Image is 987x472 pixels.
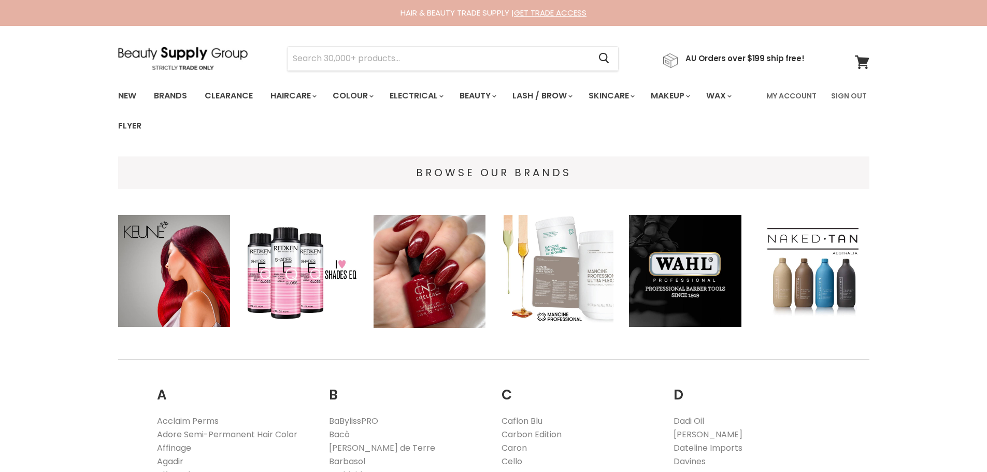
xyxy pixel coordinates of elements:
[591,47,618,70] button: Search
[105,8,882,18] div: HAIR & BEAUTY TRADE SUPPLY |
[452,85,503,107] a: Beauty
[581,85,641,107] a: Skincare
[197,85,261,107] a: Clearance
[502,371,659,406] h2: C
[674,442,742,454] a: Dateline Imports
[105,81,882,141] nav: Main
[329,371,486,406] h2: B
[110,81,760,141] ul: Main menu
[674,428,742,440] a: [PERSON_NAME]
[157,371,314,406] h2: A
[329,455,365,467] a: Barbasol
[157,455,183,467] a: Agadir
[502,415,542,427] a: Caflon Blu
[288,47,591,70] input: Search
[110,85,144,107] a: New
[505,85,579,107] a: Lash / Brow
[329,442,435,454] a: [PERSON_NAME] de Terre
[760,85,823,107] a: My Account
[110,115,149,137] a: Flyer
[825,85,873,107] a: Sign Out
[502,428,562,440] a: Carbon Edition
[674,455,706,467] a: Davines
[263,85,323,107] a: Haircare
[502,455,522,467] a: Cello
[325,85,380,107] a: Colour
[329,415,378,427] a: BaBylissPRO
[329,428,350,440] a: Bacò
[146,85,195,107] a: Brands
[502,442,527,454] a: Caron
[698,85,738,107] a: Wax
[674,371,831,406] h2: D
[118,167,869,179] h4: BROWSE OUR BRANDS
[674,415,704,427] a: Dadi Oil
[287,46,619,71] form: Product
[935,423,977,462] iframe: Gorgias live chat messenger
[157,428,297,440] a: Adore Semi-Permanent Hair Color
[157,415,219,427] a: Acclaim Perms
[382,85,450,107] a: Electrical
[157,442,191,454] a: Affinage
[643,85,696,107] a: Makeup
[514,7,587,18] a: GET TRADE ACCESS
